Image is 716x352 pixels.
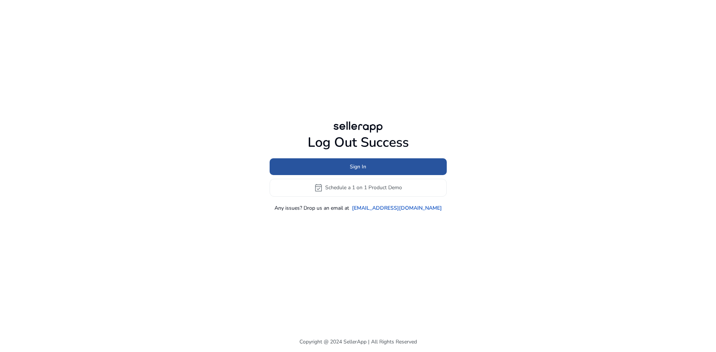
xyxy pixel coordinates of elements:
a: [EMAIL_ADDRESS][DOMAIN_NAME] [352,204,442,212]
p: Any issues? Drop us an email at [274,204,349,212]
button: event_availableSchedule a 1 on 1 Product Demo [270,179,447,197]
h1: Log Out Success [270,134,447,150]
span: Sign In [350,163,366,171]
span: event_available [314,183,323,192]
button: Sign In [270,158,447,175]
